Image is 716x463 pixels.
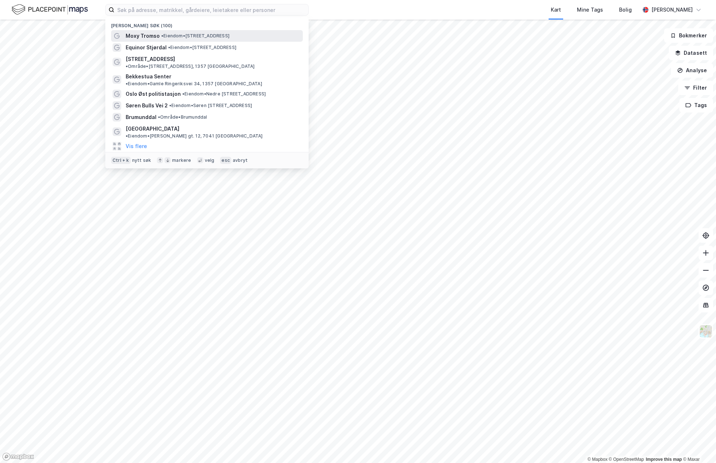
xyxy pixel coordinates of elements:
span: Bekkestua Senter [126,72,171,81]
a: Mapbox [587,457,607,462]
span: Brumunddal [126,113,156,122]
div: esc [220,157,231,164]
span: [GEOGRAPHIC_DATA] [126,124,179,133]
button: Analyse [671,63,713,78]
span: Område • [STREET_ADDRESS], 1357 [GEOGRAPHIC_DATA] [126,63,255,69]
span: • [126,81,128,86]
span: Equinor Stjørdal [126,43,167,52]
a: Mapbox homepage [2,452,34,461]
a: OpenStreetMap [609,457,644,462]
span: • [182,91,184,97]
div: Kontrollprogram for chat [680,428,716,463]
span: [STREET_ADDRESS] [126,55,175,63]
div: Kart [551,5,561,14]
span: • [169,103,171,108]
button: Tags [679,98,713,112]
span: Oslo Øst politistasjon [126,90,181,98]
span: Eiendom • [STREET_ADDRESS] [168,45,236,50]
iframe: Chat Widget [680,428,716,463]
div: markere [172,157,191,163]
div: Ctrl + k [111,157,131,164]
span: Søren Bulls Vei 2 [126,101,168,110]
button: Vis flere [126,142,147,151]
button: Datasett [669,46,713,60]
span: • [126,133,128,139]
img: logo.f888ab2527a4732fd821a326f86c7f29.svg [12,3,88,16]
span: Eiendom • [PERSON_NAME] gt. 12, 7041 [GEOGRAPHIC_DATA] [126,133,263,139]
div: avbryt [233,157,248,163]
div: nytt søk [132,157,151,163]
span: Eiendom • Nedre [STREET_ADDRESS] [182,91,266,97]
span: • [161,33,163,38]
span: Eiendom • [STREET_ADDRESS] [161,33,229,39]
button: Filter [678,81,713,95]
span: Moxy Tromso [126,32,160,40]
img: Z [699,324,713,338]
a: Improve this map [646,457,682,462]
span: • [168,45,170,50]
span: Eiendom • Søren [STREET_ADDRESS] [169,103,252,108]
span: Område • Brumunddal [158,114,207,120]
span: Eiendom • Gamle Ringeriksvei 34, 1357 [GEOGRAPHIC_DATA] [126,81,262,87]
div: [PERSON_NAME] [651,5,693,14]
input: Søk på adresse, matrikkel, gårdeiere, leietakere eller personer [114,4,308,15]
span: • [158,114,160,120]
div: Mine Tags [577,5,603,14]
span: • [126,63,128,69]
div: [PERSON_NAME] søk (100) [105,17,309,30]
button: Bokmerker [664,28,713,43]
div: velg [205,157,215,163]
div: Bolig [619,5,632,14]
